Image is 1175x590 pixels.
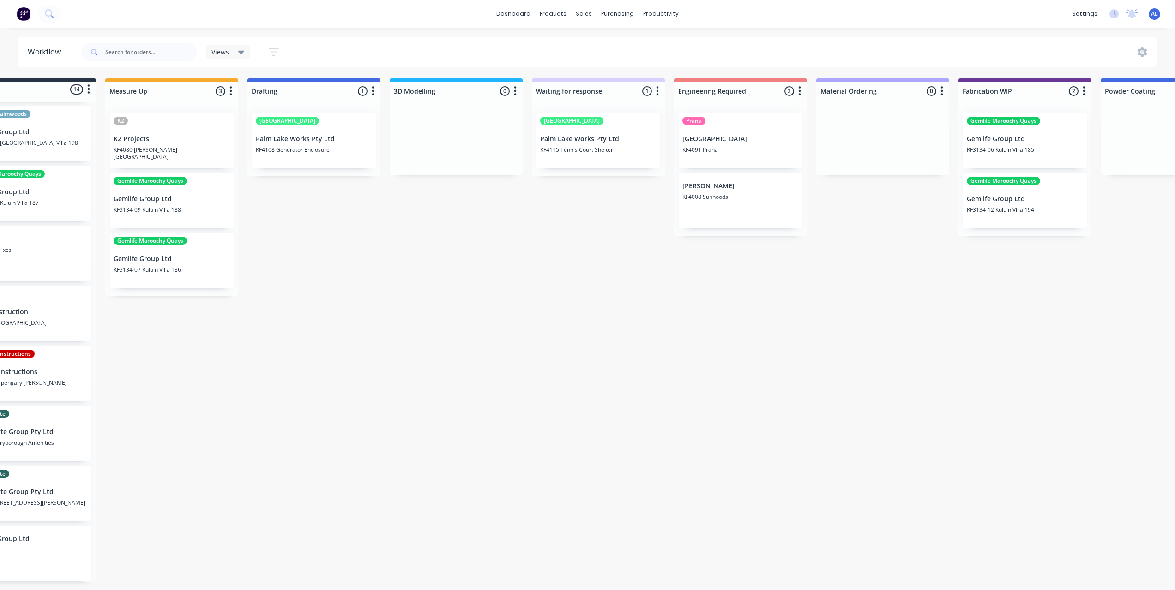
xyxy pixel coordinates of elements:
[1067,7,1102,21] div: settings
[963,113,1087,168] div: Gemlife Maroochy QuaysGemlife Group LtdKF3134-06 Kuluin Villa 185
[114,255,230,263] p: Gemlife Group Ltd
[114,266,230,273] p: KF3134-07 Kuluin Villa 186
[540,135,657,143] p: Palm Lake Works Pty Ltd
[256,146,372,153] p: KF4108 Generator Enclosure
[682,182,799,190] p: [PERSON_NAME]
[110,113,234,168] div: K2K2 ProjectsKF4080 [PERSON_NAME][GEOGRAPHIC_DATA]
[597,7,639,21] div: purchasing
[105,43,197,61] input: Search for orders...
[536,113,660,168] div: [GEOGRAPHIC_DATA]Palm Lake Works Pty LtdKF4115 Tennis Court Shelter
[967,135,1083,143] p: Gemlife Group Ltd
[114,206,230,213] p: KF3134-09 Kuluin Villa 188
[256,117,319,125] div: [GEOGRAPHIC_DATA]
[967,117,1040,125] div: Gemlife Maroochy Quays
[535,7,571,21] div: products
[967,206,1083,213] p: KF3134-12 Kuluin Villa 194
[252,113,376,168] div: [GEOGRAPHIC_DATA]Palm Lake Works Pty LtdKF4108 Generator Enclosure
[114,237,187,245] div: Gemlife Maroochy Quays
[540,117,603,125] div: [GEOGRAPHIC_DATA]
[682,135,799,143] p: [GEOGRAPHIC_DATA]
[967,195,1083,203] p: Gemlife Group Ltd
[571,7,597,21] div: sales
[679,173,802,228] div: [PERSON_NAME]KF4008 Sunhoods
[110,233,234,288] div: Gemlife Maroochy QuaysGemlife Group LtdKF3134-07 Kuluin Villa 186
[28,47,66,58] div: Workflow
[256,135,372,143] p: Palm Lake Works Pty Ltd
[211,47,229,57] span: Views
[17,7,30,21] img: Factory
[114,195,230,203] p: Gemlife Group Ltd
[639,7,683,21] div: productivity
[540,146,657,153] p: KF4115 Tennis Court Shelter
[963,173,1087,228] div: Gemlife Maroochy QuaysGemlife Group LtdKF3134-12 Kuluin Villa 194
[110,173,234,228] div: Gemlife Maroochy QuaysGemlife Group LtdKF3134-09 Kuluin Villa 188
[682,146,799,153] p: KF4091 Prana
[967,146,1083,153] p: KF3134-06 Kuluin Villa 185
[492,7,535,21] a: dashboard
[682,117,705,125] div: Prana
[114,117,128,125] div: K2
[114,146,230,160] p: KF4080 [PERSON_NAME][GEOGRAPHIC_DATA]
[114,135,230,143] p: K2 Projects
[967,177,1040,185] div: Gemlife Maroochy Quays
[1151,10,1158,18] span: AL
[114,177,187,185] div: Gemlife Maroochy Quays
[679,113,802,168] div: Prana[GEOGRAPHIC_DATA]KF4091 Prana
[682,193,799,200] p: KF4008 Sunhoods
